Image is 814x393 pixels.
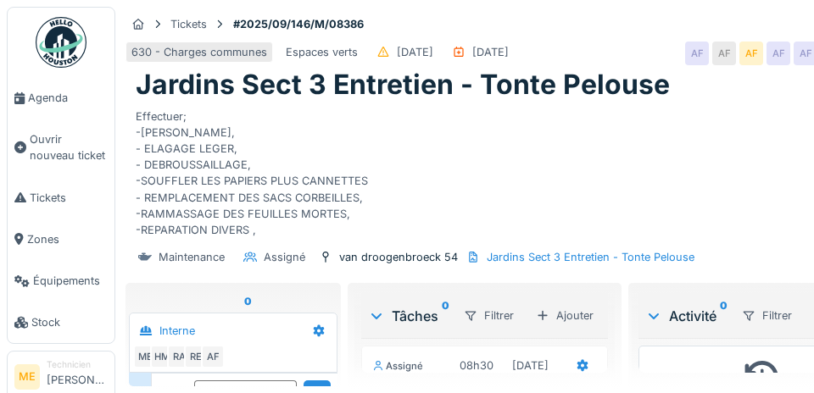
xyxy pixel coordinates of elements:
[372,359,423,374] div: Assigné
[460,357,493,374] div: 08h30
[512,357,549,374] div: [DATE]
[8,219,114,260] a: Zones
[47,358,108,371] div: Technicien
[645,306,728,326] div: Activité
[36,17,86,68] img: Badge_color-CXgf-gQk.svg
[720,306,728,326] sup: 0
[252,300,324,323] div: Ajouter
[159,249,225,265] div: Maintenance
[339,249,458,265] div: van droogenbroeck 54
[739,42,763,65] div: AF
[167,345,191,368] div: RA
[30,131,108,163] span: Ouvrir nouveau ticket
[712,42,736,65] div: AF
[8,177,114,219] a: Tickets
[136,69,670,101] h1: Jardins Sect 3 Entretien - Tonte Pelouse
[264,249,305,265] div: Assigné
[33,273,108,289] span: Équipements
[150,345,174,368] div: HM
[528,303,601,328] div: Ajouter
[286,44,358,60] div: Espaces verts
[27,231,108,247] span: Zones
[226,16,371,32] strong: #2025/09/146/M/08386
[142,302,252,322] div: Documents
[131,44,267,60] div: 630 - Charges communes
[28,90,108,106] span: Agenda
[14,364,40,390] li: ME
[8,77,114,119] a: Agenda
[159,323,195,339] div: Interne
[133,345,157,368] div: ME
[368,306,449,326] div: Tâches
[31,314,108,330] span: Stock
[734,303,800,328] div: Filtrer
[184,345,208,368] div: RE
[685,42,709,65] div: AF
[767,42,790,65] div: AF
[170,16,207,32] div: Tickets
[487,249,694,265] div: Jardins Sect 3 Entretien - Tonte Pelouse
[30,190,108,206] span: Tickets
[8,119,114,176] a: Ouvrir nouveau ticket
[201,345,225,368] div: AF
[456,303,521,328] div: Filtrer
[472,44,509,60] div: [DATE]
[442,306,449,326] sup: 0
[244,302,252,322] sup: 0
[397,44,433,60] div: [DATE]
[8,260,114,302] a: Équipements
[8,302,114,343] a: Stock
